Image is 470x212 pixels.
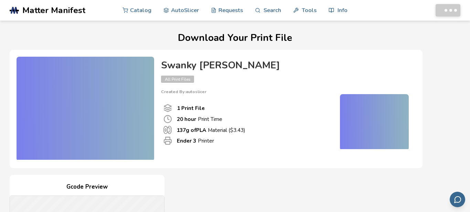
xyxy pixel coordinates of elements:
span: Number Of Print files [163,104,172,112]
span: Matter Manifest [22,5,85,15]
b: 1 Print File [177,104,205,112]
p: Printer [177,137,214,144]
p: Created By: autoslicer [161,89,409,94]
b: 137 g of PLA [177,126,206,134]
b: Ender 3 [177,137,196,144]
h4: Gcode Preview [10,182,164,192]
span: Material Used [163,126,172,134]
span: Printer [163,136,172,145]
span: All Print Files [161,76,194,83]
span: Print Time [163,115,172,123]
p: Print Time [177,115,222,123]
button: Send feedback via email [450,192,465,207]
h1: Download Your Print File [10,33,460,43]
p: Material ($ 3.43 ) [177,126,245,134]
h4: Swanky [PERSON_NAME] [161,60,409,71]
b: 20 hour [177,115,196,123]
